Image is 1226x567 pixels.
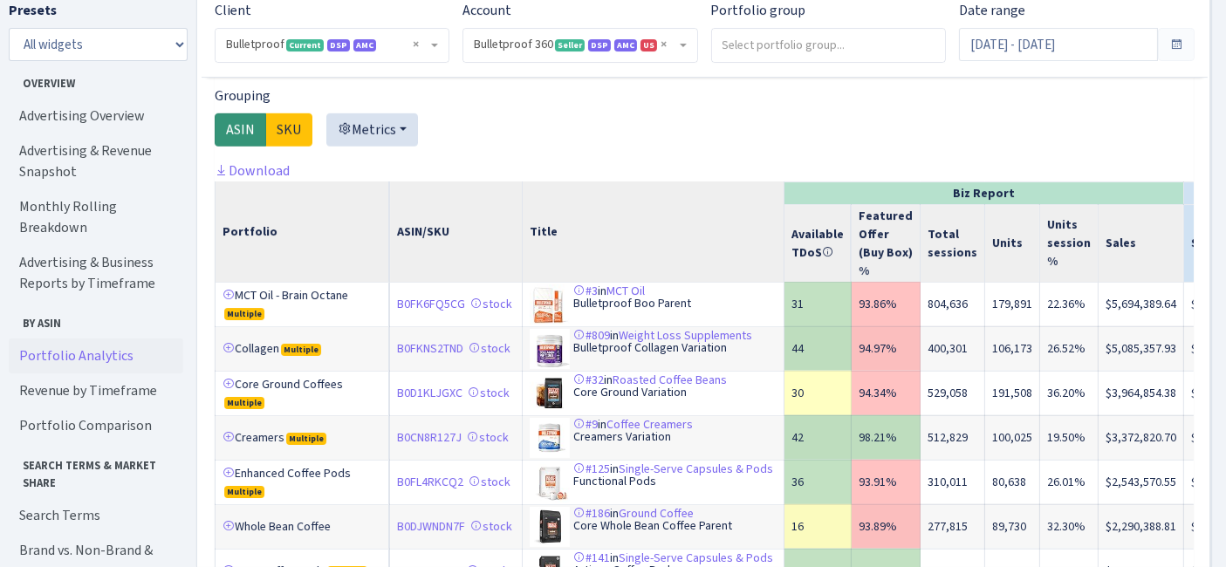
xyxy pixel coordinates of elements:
[921,326,985,371] td: 400,301
[588,39,611,51] span: DSP
[574,461,611,477] a: #125
[613,372,728,388] a: Roasted Coffee Beans
[523,415,784,460] td: in Creamers Variation
[523,504,784,549] td: in Core Whole Bean Coffee Parent
[852,326,921,371] td: 94.97%
[215,85,271,106] label: Grouping
[469,474,510,490] a: stock
[470,296,512,312] a: stock
[574,283,599,299] a: #3
[397,518,465,535] a: B0DJWNDN7F
[712,29,946,60] input: Select portfolio group...
[523,282,784,326] td: in Bulletproof Boo Parent
[9,189,183,245] a: Monthly Rolling Breakdown
[921,460,985,504] td: 310,011
[216,326,390,371] td: Collagen
[1099,326,1184,371] td: $5,085,357.93
[852,282,921,326] td: 93.86%
[614,39,637,51] span: AMC
[784,282,852,326] td: 31
[1040,504,1099,549] td: 32.30%
[224,486,264,498] span: Multiple
[286,433,326,445] span: Multiple
[1099,504,1184,549] td: $2,290,388.81
[574,550,611,566] a: #141
[216,415,390,460] td: Creamers
[523,460,784,504] td: in Functional Pods
[216,460,390,504] td: Enhanced Coffee Pods
[852,460,921,504] td: 93.91%
[1040,371,1099,415] td: 36.20%
[9,99,183,133] a: Advertising Overview
[470,518,512,535] a: stock
[523,181,784,282] th: Title
[463,29,696,62] span: Bulletproof 360 <span class="badge badge-success">Seller</span><span class="badge badge-primary">...
[1099,460,1184,504] td: $2,543,570.55
[265,113,312,147] label: SKU
[985,204,1040,282] th: Units
[523,326,784,371] td: in Bulletproof Collagen Variation
[921,282,985,326] td: 804,636
[286,39,324,51] span: Current
[784,371,852,415] td: 30
[10,308,182,331] span: By ASIN
[9,133,183,189] a: Advertising & Revenue Snapshot
[216,181,390,282] th: Portfolio
[784,181,1184,204] th: Biz Report
[985,371,1040,415] td: 191,508
[531,507,574,547] img: 31avRx8QojL._SL75_.jpg
[607,416,694,433] a: Coffee Creamers
[9,338,183,373] a: Portfolio Analytics
[921,204,985,282] th: Total sessions
[852,204,921,282] th: Featured Offer (Buy Box) %
[985,415,1040,460] td: 100,025
[215,113,266,147] label: ASIN
[574,327,611,344] a: #809
[1040,282,1099,326] td: 22.36%
[784,204,852,282] th: Available TDoS
[474,36,675,53] span: Bulletproof 360 <span class="badge badge-success">Seller</span><span class="badge badge-primary">...
[1099,282,1184,326] td: $5,694,389.64
[852,504,921,549] td: 93.89%
[226,36,428,53] span: Bulletproof <span class="badge badge-success">Current</span><span class="badge badge-primary">DSP...
[1040,460,1099,504] td: 26.01%
[397,340,463,357] a: B0FKNS2TND
[852,371,921,415] td: 94.34%
[397,385,462,401] a: B0D1KLJGXC
[397,474,463,490] a: B0FL4RKCQ2
[327,39,350,51] span: DSP
[784,460,852,504] td: 36
[985,282,1040,326] td: 179,891
[1040,415,1099,460] td: 19.50%
[531,329,574,369] img: 41nZjlobDNL._SL75_.jpg
[985,460,1040,504] td: 80,638
[216,282,390,326] td: MCT Oil - Brain Octane
[921,504,985,549] td: 277,815
[784,326,852,371] td: 44
[326,113,418,147] button: Metrics
[390,181,523,282] th: ASIN/SKU
[1099,371,1184,415] td: $3,964,854.38
[607,283,646,299] a: MCT Oil
[784,504,852,549] td: 16
[531,462,574,502] img: 4178hSwjRWL._SL75_.jpg
[1099,415,1184,460] td: $3,372,820.70
[216,504,390,549] td: Whole Bean Coffee
[640,39,657,51] span: US
[985,504,1040,549] td: 89,730
[852,415,921,460] td: 98.21%
[531,284,574,324] img: 51pSwV2ZPpS._SL75_.jpg
[216,29,449,62] span: Bulletproof <span class="badge badge-success">Current</span><span class="badge badge-primary">DSP...
[468,385,510,401] a: stock
[413,36,419,53] span: Remove all items
[574,372,605,388] a: #32
[215,161,290,180] a: Download
[397,429,462,446] a: B0CN8R127J
[10,68,182,92] span: Overview
[397,296,465,312] a: B0FK6FQ5CG
[469,340,510,357] a: stock
[531,373,574,413] img: 41b9OTEB8rL._SL75_.jpg
[1099,204,1184,282] th: Sales
[555,39,585,51] span: Seller
[1040,326,1099,371] td: 26.52%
